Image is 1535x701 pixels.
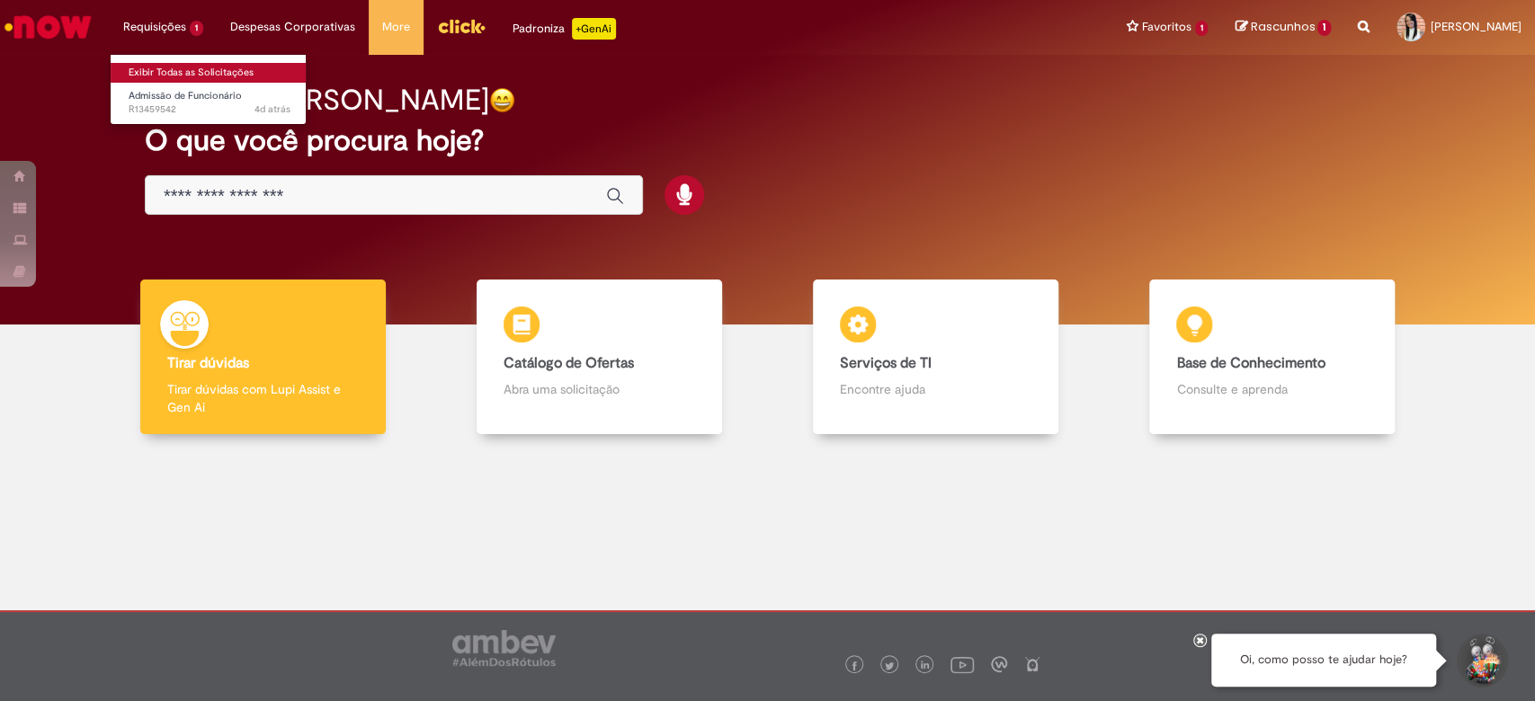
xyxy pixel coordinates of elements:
span: 4d atrás [254,102,290,116]
b: Serviços de TI [840,354,932,372]
p: Abra uma solicitação [504,380,695,398]
span: R13459542 [129,102,290,117]
span: Despesas Corporativas [230,18,355,36]
img: logo_footer_twitter.png [885,661,894,670]
img: happy-face.png [489,87,515,113]
a: Serviços de TI Encontre ajuda [768,280,1104,435]
time: 28/08/2025 17:24:56 [254,102,290,116]
span: 1 [1195,21,1209,36]
span: 1 [1317,20,1331,36]
a: Rascunhos [1235,19,1331,36]
a: Tirar dúvidas Tirar dúvidas com Lupi Assist e Gen Ai [94,280,431,435]
h2: Bom dia, [PERSON_NAME] [145,84,489,116]
b: Tirar dúvidas [167,354,249,372]
span: More [382,18,410,36]
a: Catálogo de Ofertas Abra uma solicitação [431,280,767,435]
span: Requisições [123,18,186,36]
p: +GenAi [572,18,616,40]
img: logo_footer_linkedin.png [921,661,930,671]
img: logo_footer_youtube.png [950,652,974,676]
ul: Requisições [110,54,307,125]
img: logo_footer_naosei.png [1024,656,1040,672]
p: Encontre ajuda [840,380,1031,398]
a: Exibir Todas as Solicitações [111,63,308,83]
span: Favoritos [1142,18,1191,36]
img: logo_footer_facebook.png [850,661,859,670]
img: ServiceNow [2,9,94,45]
p: Consulte e aprenda [1176,380,1368,398]
div: Oi, como posso te ajudar hoje? [1211,634,1436,687]
span: [PERSON_NAME] [1431,19,1522,34]
img: logo_footer_ambev_rotulo_gray.png [452,630,556,666]
b: Base de Conhecimento [1176,354,1325,372]
span: Rascunhos [1250,18,1315,35]
p: Tirar dúvidas com Lupi Assist e Gen Ai [167,380,359,416]
a: Base de Conhecimento Consulte e aprenda [1104,280,1441,435]
button: Iniciar Conversa de Suporte [1454,634,1508,688]
span: Admissão de Funcionário [129,89,242,102]
b: Catálogo de Ofertas [504,354,634,372]
img: logo_footer_workplace.png [991,656,1007,672]
img: click_logo_yellow_360x200.png [437,13,486,40]
div: Padroniza [513,18,616,40]
span: 1 [190,21,203,36]
h2: O que você procura hoje? [145,125,1390,156]
a: Aberto R13459542 : Admissão de Funcionário [111,86,308,120]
